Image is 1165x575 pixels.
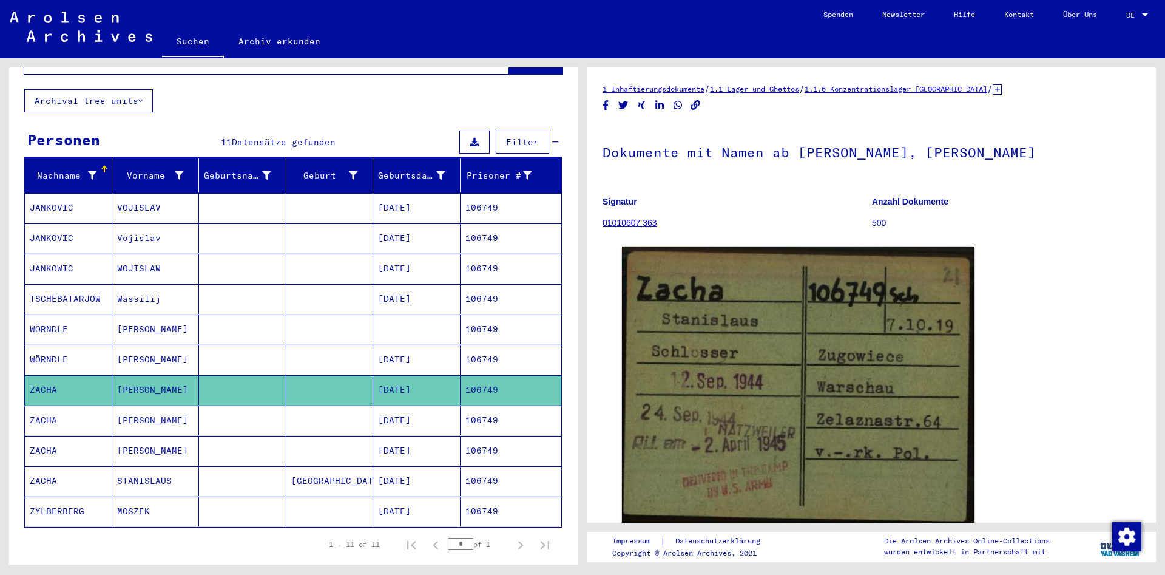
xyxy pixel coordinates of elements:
button: Filter [496,131,549,154]
mat-cell: [PERSON_NAME] [112,406,200,435]
mat-cell: 106749 [461,315,562,344]
mat-cell: 106749 [461,284,562,314]
a: Datenschutzerklärung [666,535,775,548]
mat-cell: [DATE] [373,497,461,526]
mat-cell: [DATE] [373,466,461,496]
div: 1 – 11 of 11 [329,539,380,550]
button: Share on Twitter [617,98,630,113]
mat-cell: [DATE] [373,345,461,375]
mat-cell: [PERSON_NAME] [112,375,200,405]
a: 01010607 363 [603,218,657,228]
div: Geburt‏ [291,166,373,185]
span: 11 [221,137,232,148]
mat-cell: [PERSON_NAME] [112,436,200,466]
div: Vorname [117,169,184,182]
mat-cell: ZACHA [25,466,112,496]
mat-cell: 106749 [461,345,562,375]
mat-cell: 106749 [461,436,562,466]
mat-cell: Vojislav [112,223,200,253]
mat-cell: [DATE] [373,254,461,284]
mat-header-cell: Geburt‏ [286,158,374,192]
h1: Dokumente mit Namen ab [PERSON_NAME], [PERSON_NAME] [603,124,1141,178]
div: Nachname [30,169,96,182]
img: yv_logo.png [1098,531,1143,562]
a: 1.1 Lager und Ghettos [710,84,799,94]
div: Vorname [117,166,199,185]
a: 1.1.6 Konzentrationslager [GEOGRAPHIC_DATA] [805,84,987,94]
button: Share on LinkedIn [653,98,666,113]
mat-cell: WOJISLAW [112,254,200,284]
mat-cell: ZYLBERBERG [25,497,112,526]
mat-cell: JANKOVIC [25,193,112,223]
mat-cell: 106749 [461,497,562,526]
a: Impressum [612,535,660,548]
button: Previous page [424,532,448,557]
a: Archiv erkunden [224,27,335,56]
mat-header-cell: Nachname [25,158,112,192]
mat-cell: 106749 [461,193,562,223]
mat-cell: [DATE] [373,223,461,253]
mat-cell: 106749 [461,375,562,405]
div: Geburtsname [204,166,286,185]
a: 1 Inhaftierungsdokumente [603,84,704,94]
p: wurden entwickelt in Partnerschaft mit [884,546,1050,557]
mat-cell: JANKOVIC [25,223,112,253]
span: Datensätze gefunden [232,137,336,148]
img: 001.jpg [622,247,974,522]
p: Copyright © Arolsen Archives, 2021 [612,548,775,559]
button: Last page [533,532,557,557]
mat-cell: [DATE] [373,436,461,466]
mat-header-cell: Prisoner # [461,158,562,192]
mat-cell: ZACHA [25,375,112,405]
button: Share on Xing [635,98,648,113]
button: Share on Facebook [599,98,612,113]
mat-cell: 106749 [461,466,562,496]
span: DE [1126,11,1140,19]
mat-cell: ZACHA [25,436,112,466]
mat-cell: 106749 [461,406,562,435]
mat-cell: WÖRNDLE [25,345,112,375]
div: Geburtsdatum [378,166,460,185]
mat-cell: WÖRNDLE [25,315,112,344]
button: Share on WhatsApp [672,98,684,113]
mat-cell: JANKOWIC [25,254,112,284]
mat-cell: [DATE] [373,406,461,435]
button: Archival tree units [24,89,153,112]
div: Zustimmung ändern [1112,522,1141,551]
div: Geburtsname [204,169,271,182]
img: Arolsen_neg.svg [10,12,152,42]
b: Signatur [603,197,637,206]
button: First page [399,532,424,557]
div: Personen [27,129,100,151]
div: Nachname [30,166,112,185]
mat-cell: ZACHA [25,406,112,435]
p: 500 [872,217,1141,230]
span: Filter [506,137,539,148]
mat-cell: [DATE] [373,193,461,223]
mat-header-cell: Vorname [112,158,200,192]
mat-cell: MOSZEK [112,497,200,526]
mat-header-cell: Geburtsdatum [373,158,461,192]
div: Geburt‏ [291,169,358,182]
button: Copy link [689,98,702,113]
div: Geburtsdatum [378,169,445,182]
span: / [799,83,805,94]
mat-cell: STANISLAUS [112,466,200,496]
div: Prisoner # [465,169,532,182]
span: / [704,83,710,94]
mat-cell: [GEOGRAPHIC_DATA] [286,466,374,496]
p: Die Arolsen Archives Online-Collections [884,536,1050,546]
mat-header-cell: Geburtsname [199,158,286,192]
mat-cell: TSCHEBATARJOW [25,284,112,314]
div: Prisoner # [465,166,547,185]
mat-cell: Wassilij [112,284,200,314]
mat-cell: VOJISLAV [112,193,200,223]
b: Anzahl Dokumente [872,197,948,206]
mat-cell: [PERSON_NAME] [112,345,200,375]
div: | [612,535,775,548]
img: Zustimmung ändern [1112,522,1141,551]
mat-cell: [DATE] [373,375,461,405]
a: Suchen [162,27,224,58]
div: of 1 [448,539,508,550]
mat-cell: [PERSON_NAME] [112,315,200,344]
